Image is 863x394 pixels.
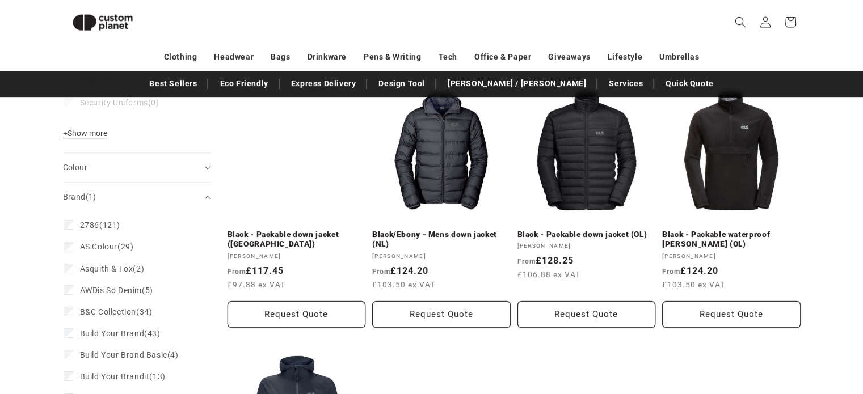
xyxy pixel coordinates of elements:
[285,74,362,94] a: Express Delivery
[80,220,120,230] span: (121)
[80,350,179,360] span: (4)
[517,230,656,240] a: Black - Packable down jacket (OL)
[80,286,142,295] span: AWDis So Denim
[660,74,719,94] a: Quick Quote
[728,10,753,35] summary: Search
[80,285,153,295] span: (5)
[364,47,421,67] a: Pens & Writing
[80,371,166,382] span: (13)
[80,328,161,338] span: (43)
[372,230,511,249] a: Black/Ebony - Mens down jacket (NL)
[673,272,863,394] iframe: Chat Widget
[63,192,96,201] span: Brand
[308,47,347,67] a: Drinkware
[438,47,457,67] a: Tech
[86,192,96,201] span: (1)
[80,307,153,317] span: (34)
[662,230,801,249] a: Black - Packable waterproof [PERSON_NAME] (OL)
[80,307,136,316] span: B&C Collection
[80,242,117,251] span: AS Colour
[603,74,649,94] a: Services
[80,264,133,273] span: Asquith & Fox
[228,301,366,328] button: Request Quote
[80,350,167,359] span: Build Your Brand Basic
[63,163,87,172] span: Colour
[80,242,134,252] span: (29)
[608,47,642,67] a: Lifestyle
[228,230,366,249] a: Black - Packable down jacket ([GEOGRAPHIC_DATA])
[517,301,656,328] button: Request Quote
[63,183,211,211] summary: Brand (1 selected)
[80,372,150,381] span: Build Your Brandit
[63,153,211,182] summary: Colour (0 selected)
[80,221,99,230] span: 2786
[474,47,531,67] a: Office & Paper
[164,47,197,67] a: Clothing
[144,74,203,94] a: Best Sellers
[63,129,68,138] span: +
[373,74,431,94] a: Design Tool
[214,74,273,94] a: Eco Friendly
[442,74,592,94] a: [PERSON_NAME] / [PERSON_NAME]
[80,264,145,274] span: (2)
[548,47,590,67] a: Giveaways
[63,129,107,138] span: Show more
[80,329,145,338] span: Build Your Brand
[372,301,511,328] button: Request Quote
[63,5,142,40] img: Custom Planet
[214,47,254,67] a: Headwear
[659,47,699,67] a: Umbrellas
[662,301,801,328] button: Request Quote
[63,128,111,144] button: Show more
[271,47,290,67] a: Bags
